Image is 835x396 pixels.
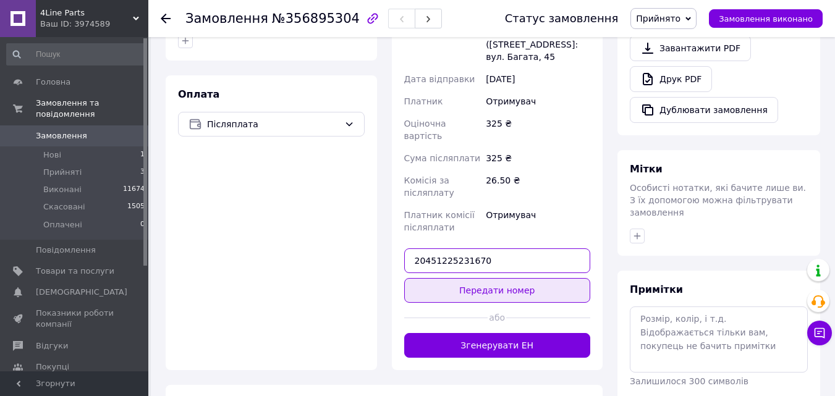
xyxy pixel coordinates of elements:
[483,112,593,147] div: 325 ₴
[127,201,145,213] span: 1505
[207,117,339,131] span: Післяплата
[807,321,832,345] button: Чат з покупцем
[483,68,593,90] div: [DATE]
[36,77,70,88] span: Головна
[404,210,475,232] span: Платник комісії післяплати
[630,35,751,61] a: Завантажити PDF
[185,11,268,26] span: Замовлення
[709,9,823,28] button: Замовлення виконано
[404,175,454,198] span: Комісія за післяплату
[123,184,145,195] span: 11674
[630,376,748,386] span: Залишилося 300 символів
[161,12,171,25] div: Повернутися назад
[272,11,360,26] span: №356895304
[43,184,82,195] span: Виконані
[630,183,806,217] span: Особисті нотатки, які бачите лише ви. З їх допомогою можна фільтрувати замовлення
[36,308,114,330] span: Показники роботи компанії
[488,311,506,324] span: або
[404,333,591,358] button: Згенерувати ЕН
[505,12,619,25] div: Статус замовлення
[43,150,61,161] span: Нові
[40,19,148,30] div: Ваш ID: 3974589
[483,21,593,68] div: с. [GEOGRAPHIC_DATA] ([STREET_ADDRESS]: вул. Багата, 45
[630,163,663,175] span: Мітки
[404,153,481,163] span: Сума післяплати
[483,204,593,238] div: Отримувач
[36,340,68,352] span: Відгуки
[140,167,145,178] span: 3
[6,43,146,65] input: Пошук
[636,14,680,23] span: Прийнято
[630,97,778,123] button: Дублювати замовлення
[36,98,148,120] span: Замовлення та повідомлення
[630,284,683,295] span: Примітки
[36,266,114,277] span: Товари та послуги
[404,96,443,106] span: Платник
[404,119,446,141] span: Оціночна вартість
[483,169,593,204] div: 26.50 ₴
[404,74,475,84] span: Дата відправки
[40,7,133,19] span: 4Line Parts
[630,66,712,92] a: Друк PDF
[140,150,145,161] span: 1
[483,90,593,112] div: Отримувач
[36,287,127,298] span: [DEMOGRAPHIC_DATA]
[404,248,591,273] input: Номер експрес-накладної
[43,201,85,213] span: Скасовані
[404,278,591,303] button: Передати номер
[43,167,82,178] span: Прийняті
[140,219,145,230] span: 0
[719,14,813,23] span: Замовлення виконано
[178,88,219,100] span: Оплата
[36,361,69,373] span: Покупці
[36,130,87,141] span: Замовлення
[43,219,82,230] span: Оплачені
[36,245,96,256] span: Повідомлення
[483,147,593,169] div: 325 ₴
